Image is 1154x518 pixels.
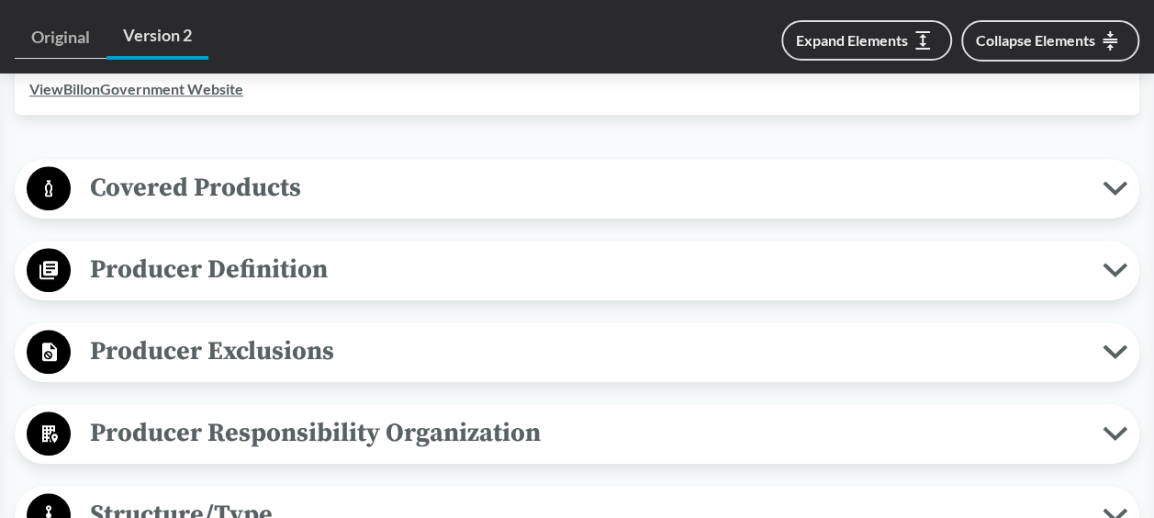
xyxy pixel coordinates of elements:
button: Expand Elements [781,20,952,61]
button: Producer Exclusions [21,329,1133,376]
a: ViewBillonGovernment Website [29,80,243,97]
button: Producer Definition [21,247,1133,294]
span: Producer Exclusions [71,331,1103,372]
button: Covered Products [21,165,1133,212]
span: Producer Responsibility Organization [71,412,1103,454]
span: Covered Products [71,167,1103,208]
button: Collapse Elements [961,20,1139,62]
a: Original [15,17,106,59]
span: Producer Definition [71,249,1103,290]
button: Producer Responsibility Organization [21,411,1133,457]
a: Version 2 [106,15,208,60]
